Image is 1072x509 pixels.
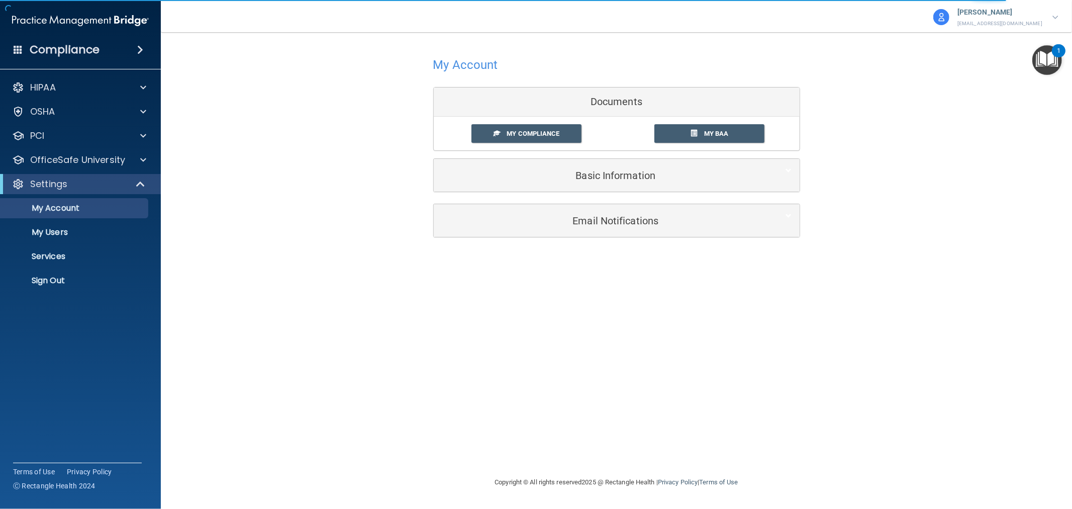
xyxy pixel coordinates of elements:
[12,106,146,118] a: OSHA
[441,164,792,187] a: Basic Information
[30,106,55,118] p: OSHA
[957,6,1042,19] p: [PERSON_NAME]
[12,130,146,142] a: PCI
[12,81,146,94] a: HIPAA
[899,439,1060,478] iframe: Drift Widget Chat Controller
[433,466,800,498] div: Copyright © All rights reserved 2025 @ Rectangle Health | |
[30,154,125,166] p: OfficeSafe University
[67,467,112,477] a: Privacy Policy
[7,203,144,213] p: My Account
[13,467,55,477] a: Terms of Use
[507,130,559,137] span: My Compliance
[441,170,761,181] h5: Basic Information
[704,130,729,137] span: My BAA
[30,81,56,94] p: HIPAA
[699,478,738,486] a: Terms of Use
[7,251,144,262] p: Services
[13,481,95,491] span: Ⓒ Rectangle Health 2024
[30,178,67,190] p: Settings
[434,88,800,117] div: Documents
[441,215,761,226] h5: Email Notifications
[12,11,149,31] img: PMB logo
[12,178,146,190] a: Settings
[441,209,792,232] a: Email Notifications
[30,130,44,142] p: PCI
[1057,51,1060,64] div: 1
[12,154,146,166] a: OfficeSafe University
[658,478,698,486] a: Privacy Policy
[7,276,144,286] p: Sign Out
[957,19,1042,28] p: [EMAIL_ADDRESS][DOMAIN_NAME]
[30,43,100,57] h4: Compliance
[7,227,144,237] p: My Users
[1052,16,1058,19] img: arrow-down.227dba2b.svg
[433,58,498,71] h4: My Account
[933,9,949,25] img: avatar.17b06cb7.svg
[1032,45,1062,75] button: Open Resource Center, 1 new notification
